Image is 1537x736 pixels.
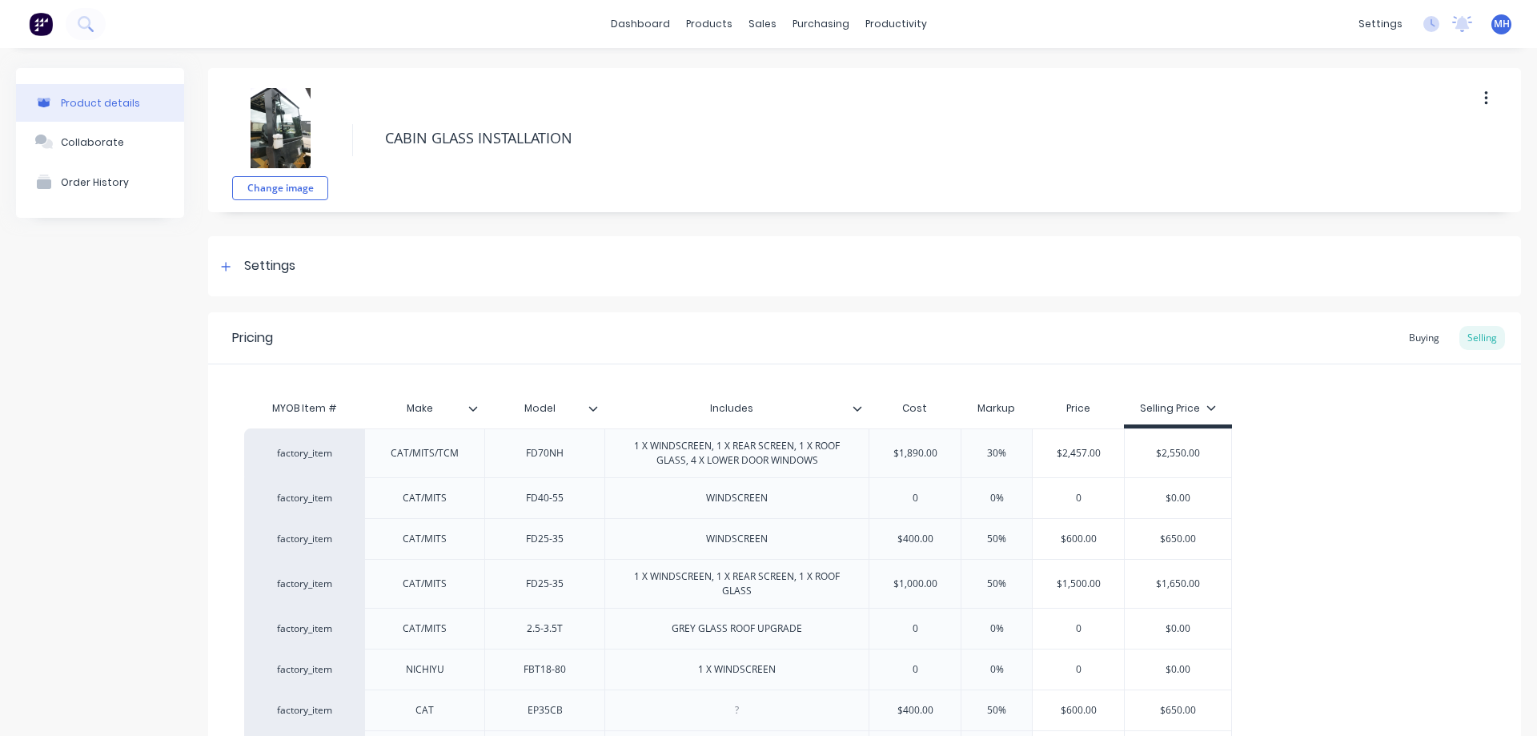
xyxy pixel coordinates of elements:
[16,84,184,122] button: Product details
[957,478,1037,518] div: 0%
[1125,478,1231,518] div: $0.00
[260,446,348,461] div: factory_item
[29,12,53,36] img: Factory
[1033,433,1124,473] div: $2,457.00
[740,12,785,36] div: sales
[260,621,348,636] div: factory_item
[1125,650,1231,690] div: $0.00
[1140,401,1216,416] div: Selling Price
[1494,17,1510,31] span: MH
[612,436,862,471] div: 1 X WINDSCREEN, 1 X REAR SCREEN, 1 X ROOF GLASS, 4 X LOWER DOOR WINDOWS
[693,529,781,549] div: WINDSCREEN
[612,566,862,601] div: 1 X WINDSCREEN, 1 X REAR SCREEN, 1 X ROOF GLASS
[61,176,129,188] div: Order History
[1459,326,1505,350] div: Selling
[505,488,585,509] div: FD40-55
[244,392,364,424] div: MYOB Item #
[1350,12,1411,36] div: settings
[232,80,328,200] div: fileChange image
[957,433,1037,473] div: 30%
[385,700,465,721] div: CAT
[1033,564,1124,604] div: $1,500.00
[505,700,585,721] div: EP35CB
[484,388,595,428] div: Model
[244,518,1232,559] div: factory_itemCAT/MITSFD25-35WINDSCREEN$400.0050%$600.00$650.00
[957,650,1037,690] div: 0%
[260,491,348,505] div: factory_item
[1401,326,1447,350] div: Buying
[364,388,475,428] div: Make
[385,529,465,549] div: CAT/MITS
[260,703,348,718] div: factory_item
[244,559,1232,608] div: factory_itemCAT/MITSFD25-351 X WINDSCREEN, 1 X REAR SCREEN, 1 X ROOF GLASS$1,000.0050%$1,500.00$1...
[678,12,740,36] div: products
[1033,519,1124,559] div: $600.00
[659,618,815,639] div: GREY GLASS ROOF UPGRADE
[869,609,961,649] div: 0
[385,573,465,594] div: CAT/MITS
[1125,433,1231,473] div: $2,550.00
[484,392,604,424] div: Model
[693,488,781,509] div: WINDSCREEN
[1033,609,1124,649] div: 0
[1032,392,1124,424] div: Price
[16,122,184,162] button: Collaborate
[260,532,348,546] div: factory_item
[260,662,348,677] div: factory_item
[869,519,961,559] div: $400.00
[603,12,678,36] a: dashboard
[244,428,1232,477] div: factory_itemCAT/MITS/TCMFD70NH1 X WINDSCREEN, 1 X REAR SCREEN, 1 X ROOF GLASS, 4 X LOWER DOOR WIN...
[244,690,1232,730] div: factory_itemCATEP35CB$400.0050%$600.00$650.00
[505,618,585,639] div: 2.5-3.5T
[244,649,1232,690] div: factory_itemNICHIYUFBT18-801 X WINDSCREEN00%0$0.00
[785,12,857,36] div: purchasing
[378,443,472,464] div: CAT/MITS/TCM
[961,392,1032,424] div: Markup
[505,443,585,464] div: FD70NH
[869,478,961,518] div: 0
[505,659,585,680] div: FBT18-80
[385,618,465,639] div: CAT/MITS
[505,529,585,549] div: FD25-35
[685,659,789,680] div: 1 X WINDSCREEN
[1125,609,1231,649] div: $0.00
[232,328,273,348] div: Pricing
[1125,690,1231,730] div: $650.00
[869,433,961,473] div: $1,890.00
[869,690,961,730] div: $400.00
[260,577,348,591] div: factory_item
[244,477,1232,518] div: factory_itemCAT/MITSFD40-55WINDSCREEN00%0$0.00
[957,690,1037,730] div: 50%
[1125,519,1231,559] div: $650.00
[505,573,585,594] div: FD25-35
[957,519,1037,559] div: 50%
[240,88,320,168] img: file
[869,392,961,424] div: Cost
[232,176,328,200] button: Change image
[385,659,465,680] div: NICHIYU
[1125,564,1231,604] div: $1,650.00
[869,650,961,690] div: 0
[869,564,961,604] div: $1,000.00
[377,119,1389,157] textarea: CABIN GLASS INSTALLATION
[385,488,465,509] div: CAT/MITS
[957,564,1037,604] div: 50%
[604,392,869,424] div: Includes
[1033,478,1124,518] div: 0
[244,256,295,276] div: Settings
[364,392,484,424] div: Make
[244,608,1232,649] div: factory_itemCAT/MITS2.5-3.5TGREY GLASS ROOF UPGRADE00%0$0.00
[604,388,859,428] div: Includes
[1033,650,1124,690] div: 0
[61,136,124,148] div: Collaborate
[61,97,140,109] div: Product details
[1033,690,1124,730] div: $600.00
[957,609,1037,649] div: 0%
[857,12,935,36] div: productivity
[16,162,184,202] button: Order History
